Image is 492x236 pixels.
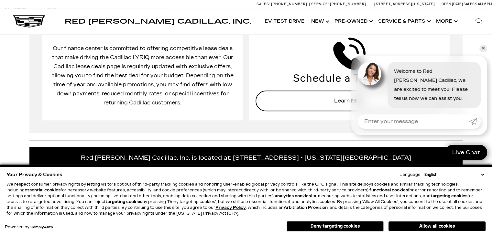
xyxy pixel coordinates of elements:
a: Service & Parts [375,8,433,34]
a: Pre-Owned [331,8,375,34]
div: Powered by [5,225,53,229]
a: [STREET_ADDRESS][US_STATE] [374,2,435,6]
div: Search [466,8,492,34]
span: Sales: [464,2,475,6]
strong: targeting cookies [105,199,142,204]
strong: analytics cookies [275,194,311,198]
button: Deny targeting cookies [287,221,384,231]
strong: Arbitration Provision [284,205,328,210]
span: Your Privacy & Cookies [6,170,62,179]
span: 9 AM-6 PM [475,2,492,6]
button: More [433,8,460,34]
a: ComplyAuto [30,225,53,229]
select: Language Select [423,172,486,177]
strong: functional cookies [369,188,408,192]
span: Open [DATE] [442,2,463,6]
a: Sales: [PHONE_NUMBER] [257,2,309,6]
a: Learn More [256,91,443,111]
span: Sales: [257,2,270,6]
img: Cadillac Dark Logo with Cadillac White Text [13,15,45,27]
u: Privacy Policy [215,205,246,210]
span: [PHONE_NUMBER] [271,2,307,6]
a: Submit [469,114,481,129]
a: New [308,8,331,34]
span: Service: [311,2,329,6]
p: We respect consumer privacy rights by letting visitors opt out of third-party tracking cookies an... [6,181,486,216]
span: Our finance center is committed to offering competitive lease deals that make driving the Cadilla... [51,45,234,106]
img: Agent profile photo [358,62,381,85]
strong: essential cookies [25,188,60,192]
span: [PHONE_NUMBER] [330,2,366,6]
span: Red [PERSON_NAME] Cadillac, Inc. [65,17,251,25]
a: Live Chat [445,145,487,160]
div: Language: [399,173,421,177]
a: EV Test Drive [261,8,308,34]
button: Allow all cookies [388,221,486,231]
h2: Schedule a Test Drive [256,73,443,84]
a: Red [PERSON_NAME] Cadillac, Inc. [65,18,251,25]
span: Live Chat [449,149,483,156]
span: Red [PERSON_NAME] Cadillac, Inc. is located at: [81,154,231,161]
a: Service: [PHONE_NUMBER] [309,2,368,6]
span: [STREET_ADDRESS] • [US_STATE][GEOGRAPHIC_DATA] [233,154,411,161]
div: Welcome to Red [PERSON_NAME] Cadillac, we are excited to meet you! Please tell us how we can assi... [388,62,481,108]
input: Enter your message [358,114,469,129]
strong: targeting cookies [431,194,467,198]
